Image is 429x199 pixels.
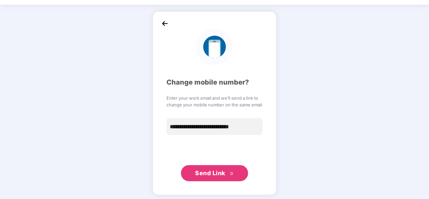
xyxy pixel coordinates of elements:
[160,18,170,29] img: back_icon
[181,165,248,181] button: Send Linkdouble-right
[195,169,225,177] span: Send Link
[230,171,234,176] span: double-right
[196,29,233,65] img: logo
[166,95,263,101] span: Enter your work email and we’ll send a link to
[166,101,263,108] span: change your mobile number on the same email
[166,77,263,88] div: Change mobile number?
